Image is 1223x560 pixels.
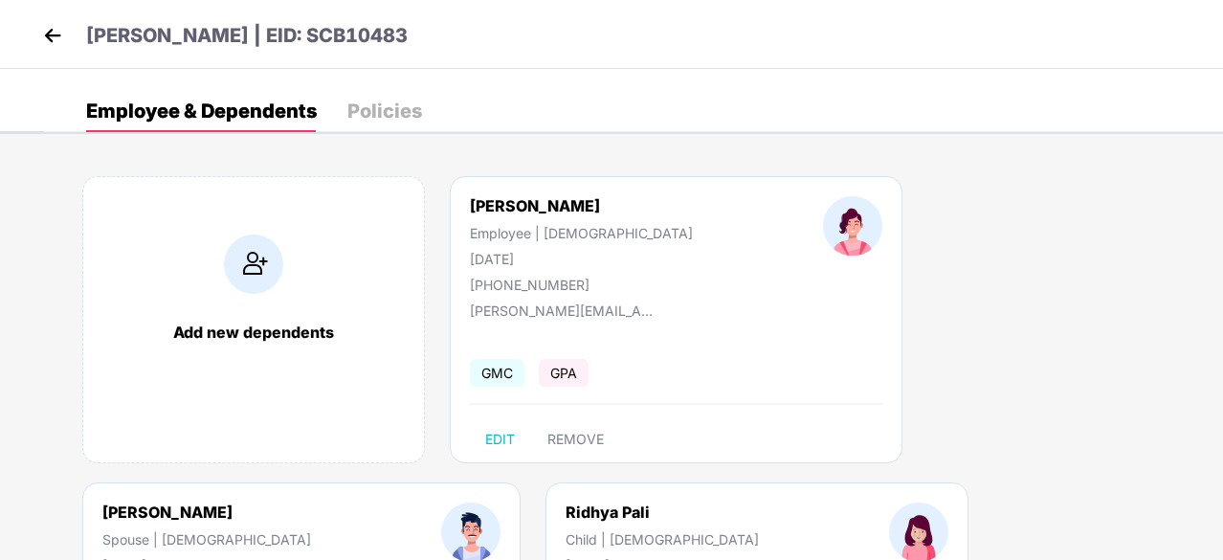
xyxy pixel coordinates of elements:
[347,101,422,121] div: Policies
[102,323,405,342] div: Add new dependents
[86,21,408,51] p: [PERSON_NAME] | EID: SCB10483
[547,432,604,447] span: REMOVE
[470,196,693,215] div: [PERSON_NAME]
[102,531,311,548] div: Spouse | [DEMOGRAPHIC_DATA]
[224,235,283,294] img: addIcon
[38,21,67,50] img: back
[102,503,311,522] div: [PERSON_NAME]
[485,432,515,447] span: EDIT
[86,101,317,121] div: Employee & Dependents
[566,503,759,522] div: Ridhya Pali
[470,251,693,267] div: [DATE]
[470,359,524,387] span: GMC
[566,531,759,548] div: Child | [DEMOGRAPHIC_DATA]
[539,359,589,387] span: GPA
[470,225,693,241] div: Employee | [DEMOGRAPHIC_DATA]
[470,424,530,455] button: EDIT
[823,196,882,256] img: profileImage
[532,424,619,455] button: REMOVE
[470,302,661,319] div: [PERSON_NAME][EMAIL_ADDRESS][PERSON_NAME][DOMAIN_NAME]
[470,277,693,293] div: [PHONE_NUMBER]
